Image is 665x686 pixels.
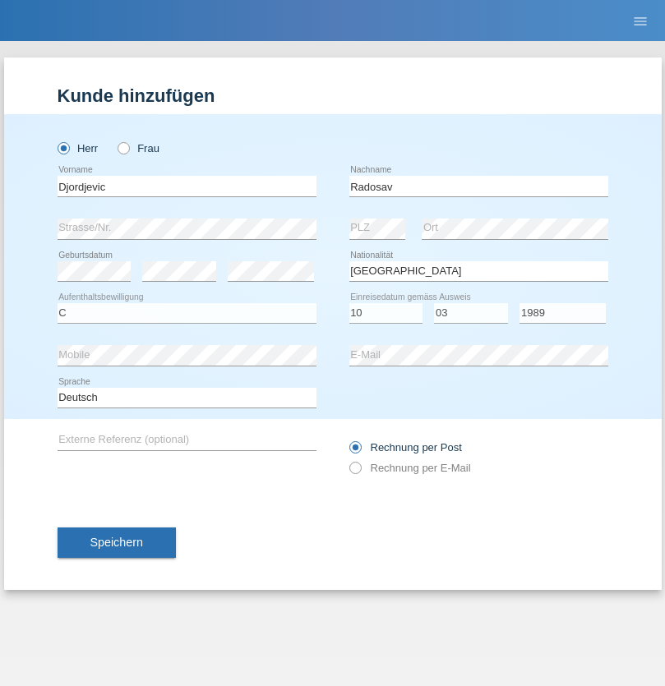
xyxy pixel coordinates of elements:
input: Rechnung per Post [349,441,360,462]
label: Rechnung per Post [349,441,462,453]
label: Rechnung per E-Mail [349,462,471,474]
span: Speichern [90,536,143,549]
input: Herr [58,142,68,153]
input: Rechnung per E-Mail [349,462,360,482]
input: Frau [118,142,128,153]
a: menu [624,16,657,25]
i: menu [632,13,649,30]
label: Herr [58,142,99,154]
label: Frau [118,142,159,154]
h1: Kunde hinzufügen [58,85,608,106]
button: Speichern [58,527,176,559]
